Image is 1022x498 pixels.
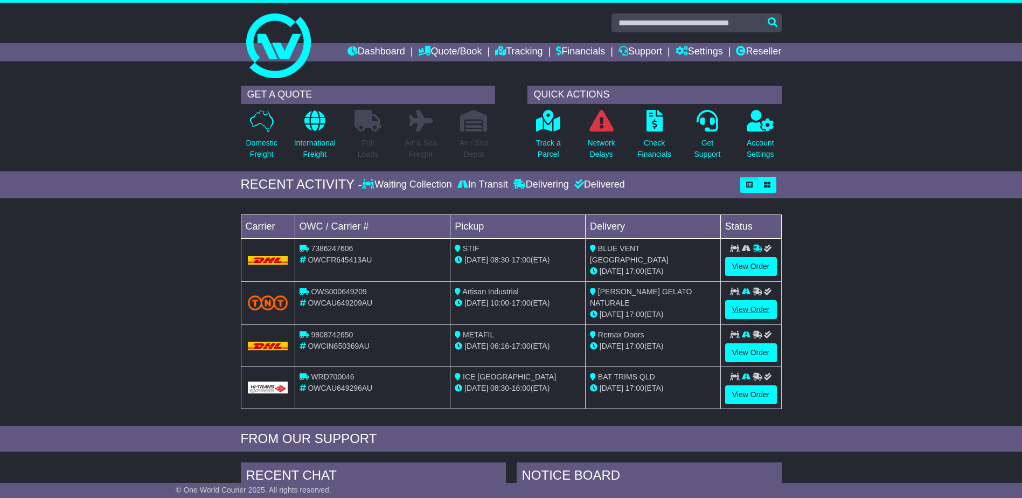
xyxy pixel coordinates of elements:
span: 06:16 [490,342,509,350]
td: Delivery [585,215,720,238]
a: Quote/Book [418,43,482,61]
span: 17:00 [512,342,531,350]
td: OWC / Carrier # [295,215,450,238]
span: [DATE] [464,342,488,350]
div: Delivered [572,179,625,191]
a: View Order [725,300,777,319]
p: Air & Sea Freight [405,137,437,160]
a: Track aParcel [536,109,561,166]
div: FROM OUR SUPPORT [241,431,782,447]
span: OWCAU649209AU [308,299,372,307]
p: Track a Parcel [536,137,561,160]
a: Dashboard [347,43,405,61]
td: Carrier [241,215,295,238]
span: OWCAU649296AU [308,384,372,392]
div: - (ETA) [455,383,581,394]
a: View Order [725,385,777,404]
div: GET A QUOTE [241,86,495,104]
span: OWCIN650369AU [308,342,369,350]
div: QUICK ACTIONS [527,86,782,104]
p: Domestic Freight [246,137,277,160]
span: STIF [463,244,479,253]
img: DHL.png [248,256,288,265]
span: 17:00 [625,267,644,275]
img: TNT_Domestic.png [248,295,288,310]
span: [DATE] [600,310,623,319]
span: 17:00 [512,255,531,264]
div: Delivering [511,179,572,191]
a: Settings [676,43,723,61]
span: 16:00 [512,384,531,392]
span: [DATE] [464,299,488,307]
a: View Order [725,343,777,362]
p: Air / Sea Depot [460,137,489,160]
a: CheckFinancials [637,109,672,166]
img: DHL.png [248,342,288,350]
a: Financials [556,43,605,61]
p: Network Delays [587,137,615,160]
a: Reseller [736,43,781,61]
span: 7386247606 [311,244,353,253]
p: Account Settings [747,137,774,160]
span: 9808742650 [311,330,353,339]
span: OWS000649209 [311,287,367,296]
a: NetworkDelays [587,109,615,166]
span: 17:00 [512,299,531,307]
div: (ETA) [590,383,716,394]
div: (ETA) [590,309,716,320]
div: (ETA) [590,266,716,277]
span: © One World Courier 2025. All rights reserved. [176,486,331,494]
span: OWCFR645413AU [308,255,372,264]
span: WRD700046 [311,372,354,381]
a: DomesticFreight [245,109,277,166]
div: - (ETA) [455,254,581,266]
p: Full Loads [354,137,381,160]
p: Get Support [694,137,720,160]
img: GetCarrierServiceLogo [248,382,288,393]
span: METAFIL [463,330,494,339]
a: View Order [725,257,777,276]
span: [DATE] [464,255,488,264]
div: - (ETA) [455,298,581,309]
div: RECENT CHAT [241,462,506,492]
span: 08:30 [490,255,509,264]
span: [DATE] [464,384,488,392]
span: [DATE] [600,384,623,392]
span: 10:00 [490,299,509,307]
span: [DATE] [600,267,623,275]
span: BLUE VENT [GEOGRAPHIC_DATA] [590,244,669,264]
div: - (ETA) [455,341,581,352]
a: InternationalFreight [294,109,336,166]
span: Artisan Industrial [462,287,518,296]
td: Pickup [450,215,586,238]
span: 17:00 [625,342,644,350]
span: 08:30 [490,384,509,392]
td: Status [720,215,781,238]
div: RECENT ACTIVITY - [241,177,363,192]
span: ICE [GEOGRAPHIC_DATA] [463,372,556,381]
span: 17:00 [625,310,644,319]
div: Waiting Collection [362,179,454,191]
div: In Transit [455,179,511,191]
span: [DATE] [600,342,623,350]
div: NOTICE BOARD [517,462,782,492]
a: Support [618,43,662,61]
a: AccountSettings [746,109,775,166]
p: Check Financials [637,137,671,160]
a: Tracking [495,43,543,61]
a: GetSupport [693,109,721,166]
div: (ETA) [590,341,716,352]
p: International Freight [294,137,336,160]
span: 17:00 [625,384,644,392]
span: [PERSON_NAME] GELATO NATURALE [590,287,692,307]
span: Remax Doors [598,330,644,339]
span: BAT TRIMS QLD [598,372,655,381]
